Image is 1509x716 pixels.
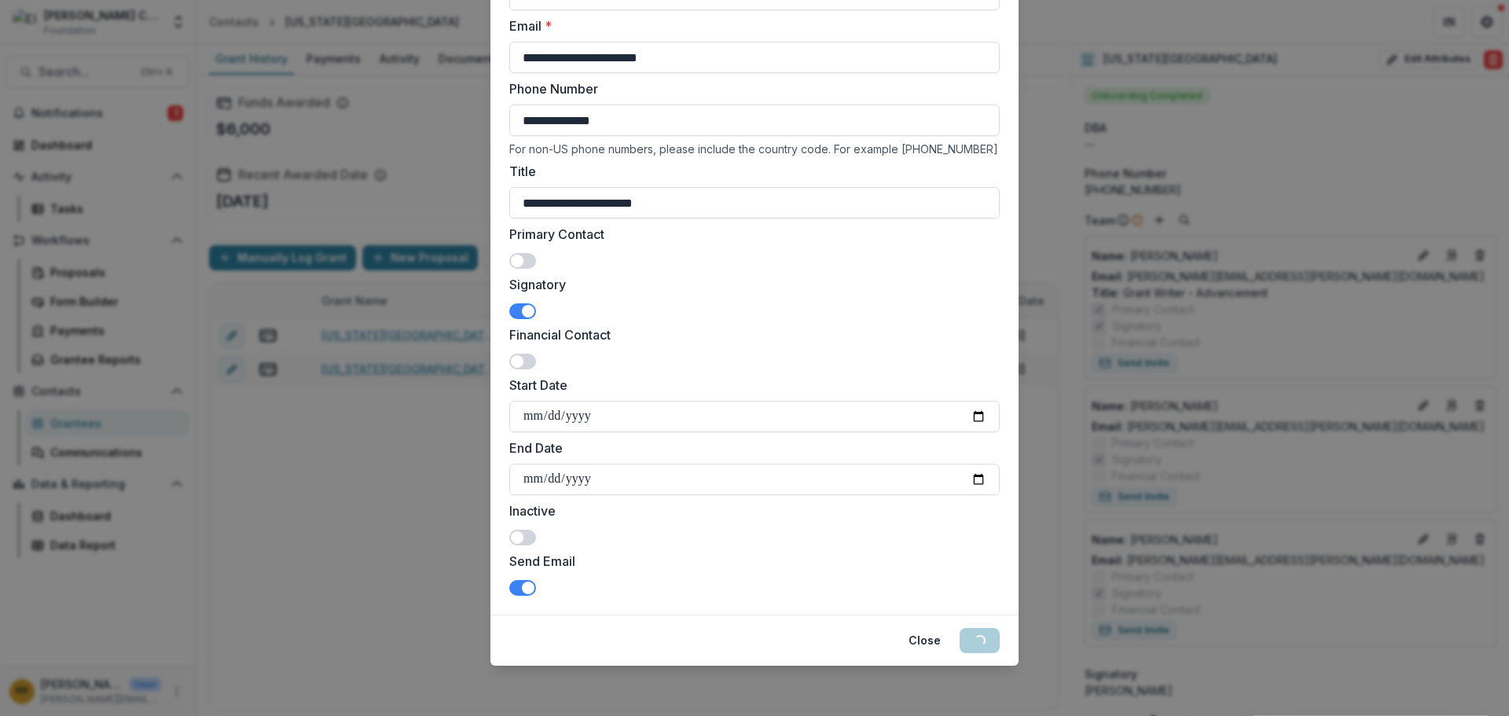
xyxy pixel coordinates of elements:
label: Email [509,17,990,35]
label: Primary Contact [509,225,990,244]
label: Inactive [509,501,990,520]
label: Title [509,162,990,181]
label: Send Email [509,552,990,571]
label: End Date [509,439,990,457]
button: Close [899,628,950,653]
label: Start Date [509,376,990,395]
label: Signatory [509,275,990,294]
div: For non-US phone numbers, please include the country code. For example [PHONE_NUMBER] [509,142,1000,156]
label: Phone Number [509,79,990,98]
label: Financial Contact [509,325,990,344]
